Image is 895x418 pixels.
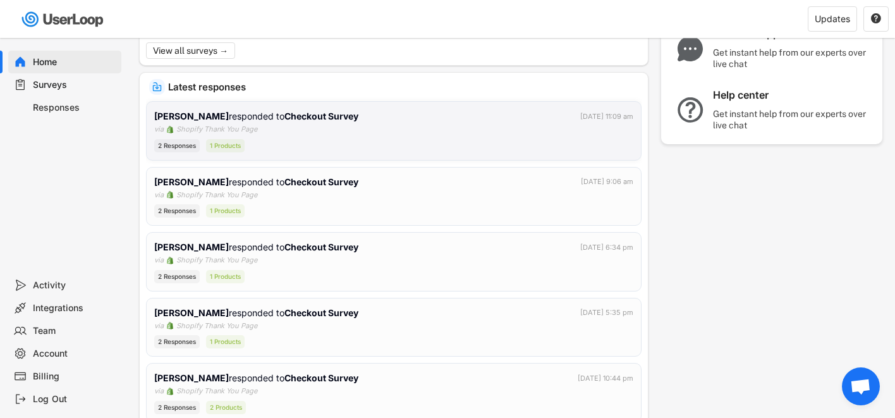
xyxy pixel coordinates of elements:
[206,139,245,152] div: 1 Products
[154,306,361,319] div: responded to
[154,124,164,135] div: via
[154,242,229,252] strong: [PERSON_NAME]
[154,307,229,318] strong: [PERSON_NAME]
[154,190,164,200] div: via
[284,242,358,252] strong: Checkout Survey
[154,240,361,254] div: responded to
[713,47,871,70] div: Get instant help from our experts over live chat
[33,325,116,337] div: Team
[154,371,361,384] div: responded to
[713,89,871,102] div: Help center
[33,56,116,68] div: Home
[19,6,108,32] img: userloop-logo-01.svg
[206,401,246,414] div: 2 Products
[284,111,358,121] strong: Checkout Survey
[33,348,116,360] div: Account
[154,372,229,383] strong: [PERSON_NAME]
[284,176,358,187] strong: Checkout Survey
[146,42,235,59] button: View all surveys →
[578,373,633,384] div: [DATE] 10:44 pm
[166,191,174,199] img: 1156660_ecommerce_logo_shopify_icon%20%281%29.png
[166,322,174,329] img: 1156660_ecommerce_logo_shopify_icon%20%281%29.png
[842,367,880,405] a: Open chat
[176,386,257,396] div: Shopify Thank You Page
[154,139,200,152] div: 2 Responses
[176,124,257,135] div: Shopify Thank You Page
[284,307,358,318] strong: Checkout Survey
[580,111,633,122] div: [DATE] 11:09 am
[580,242,633,253] div: [DATE] 6:34 pm
[674,97,707,123] img: QuestionMarkInverseMajor.svg
[154,321,164,331] div: via
[713,108,871,131] div: Get instant help from our experts over live chat
[284,372,358,383] strong: Checkout Survey
[154,175,361,188] div: responded to
[154,176,229,187] strong: [PERSON_NAME]
[154,386,164,396] div: via
[206,204,245,218] div: 1 Products
[154,109,361,123] div: responded to
[154,270,200,283] div: 2 Responses
[674,36,707,61] img: ChatMajor.svg
[176,255,257,266] div: Shopify Thank You Page
[166,126,174,133] img: 1156660_ecommerce_logo_shopify_icon%20%281%29.png
[33,79,116,91] div: Surveys
[871,13,881,24] text: 
[206,270,245,283] div: 1 Products
[33,302,116,314] div: Integrations
[154,111,229,121] strong: [PERSON_NAME]
[206,335,245,348] div: 1 Products
[870,13,882,25] button: 
[815,15,850,23] div: Updates
[154,401,200,414] div: 2 Responses
[33,280,116,292] div: Activity
[176,321,257,331] div: Shopify Thank You Page
[581,176,633,187] div: [DATE] 9:06 am
[580,307,633,318] div: [DATE] 5:35 pm
[33,371,116,383] div: Billing
[152,82,162,92] img: IncomingMajor.svg
[166,388,174,395] img: 1156660_ecommerce_logo_shopify_icon%20%281%29.png
[168,82,638,92] div: Latest responses
[154,255,164,266] div: via
[176,190,257,200] div: Shopify Thank You Page
[154,204,200,218] div: 2 Responses
[33,393,116,405] div: Log Out
[154,335,200,348] div: 2 Responses
[166,257,174,264] img: 1156660_ecommerce_logo_shopify_icon%20%281%29.png
[33,102,116,114] div: Responses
